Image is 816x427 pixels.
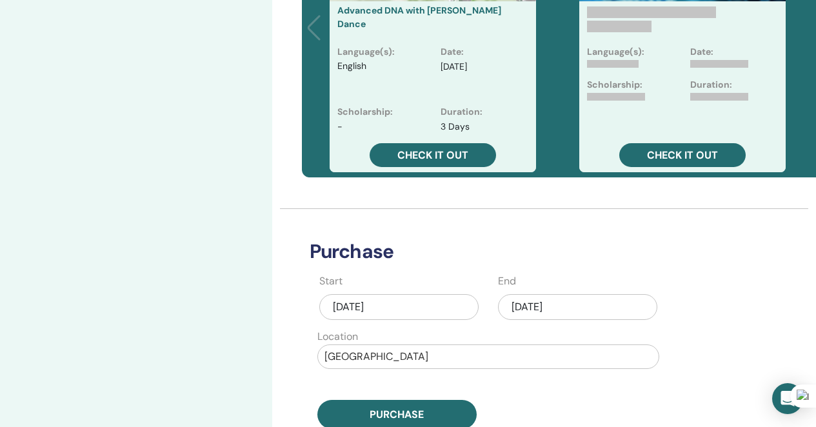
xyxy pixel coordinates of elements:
[337,5,501,30] a: Advanced DNA with [PERSON_NAME] Dance
[619,143,746,167] a: Check it out
[441,120,470,134] p: 3 Days
[690,45,713,59] p: Date:
[441,60,467,74] p: [DATE]
[337,120,343,134] p: -
[587,78,642,92] p: Scholarship:
[441,45,464,59] p: Date :
[498,294,657,320] div: [DATE]
[370,143,496,167] a: Check it out
[319,273,343,289] label: Start
[441,105,483,119] p: Duration :
[319,294,479,320] div: [DATE]
[337,45,395,59] p: Language(s) :
[337,105,393,119] p: Scholarship :
[317,329,358,344] label: Location
[498,273,516,289] label: End
[302,240,702,263] h3: Purchase
[647,148,718,162] span: Check it out
[397,148,468,162] span: Check it out
[337,60,366,95] p: English
[587,45,644,59] p: Language(s):
[370,408,424,421] span: Purchase
[690,78,732,92] p: Duration:
[772,383,803,414] div: Open Intercom Messenger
